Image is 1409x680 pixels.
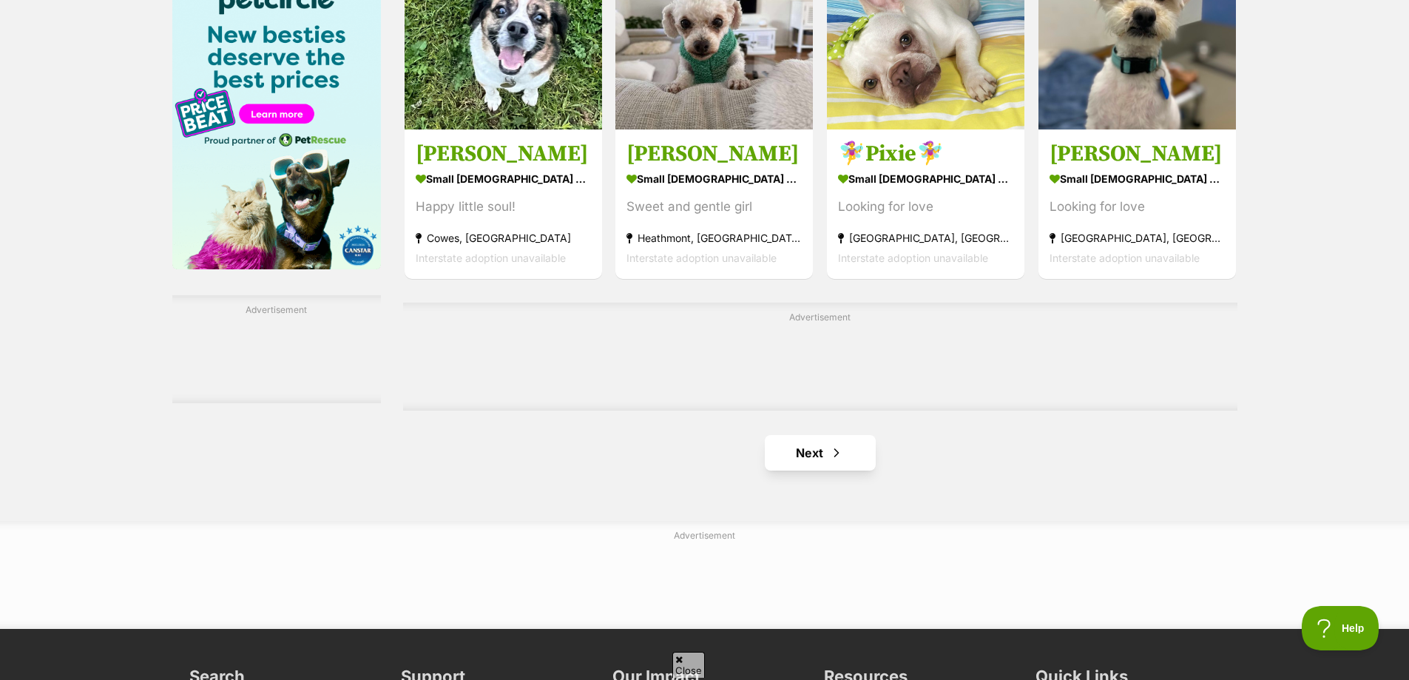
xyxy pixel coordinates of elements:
strong: small [DEMOGRAPHIC_DATA] Dog [838,168,1013,189]
a: [PERSON_NAME] small [DEMOGRAPHIC_DATA] Dog Looking for love [GEOGRAPHIC_DATA], [GEOGRAPHIC_DATA] ... [1038,129,1236,279]
span: Interstate adoption unavailable [838,252,988,264]
strong: small [DEMOGRAPHIC_DATA] Dog [1050,168,1225,189]
h3: [PERSON_NAME] [1050,140,1225,168]
div: Happy little soul! [416,197,591,217]
iframe: Help Scout Beacon - Open [1302,606,1379,650]
div: Sweet and gentle girl [626,197,802,217]
strong: Heathmont, [GEOGRAPHIC_DATA] [626,228,802,248]
strong: [GEOGRAPHIC_DATA], [GEOGRAPHIC_DATA] [838,228,1013,248]
span: Interstate adoption unavailable [416,252,566,264]
a: Next page [765,435,876,471]
div: Looking for love [838,197,1013,217]
strong: small [DEMOGRAPHIC_DATA] Dog [626,168,802,189]
strong: Cowes, [GEOGRAPHIC_DATA] [416,228,591,248]
div: Advertisement [172,295,381,403]
strong: [GEOGRAPHIC_DATA], [GEOGRAPHIC_DATA] [1050,228,1225,248]
div: Advertisement [403,303,1237,411]
span: Interstate adoption unavailable [1050,252,1200,264]
h3: [PERSON_NAME] [626,140,802,168]
strong: small [DEMOGRAPHIC_DATA] Dog [416,168,591,189]
a: [PERSON_NAME] small [DEMOGRAPHIC_DATA] Dog Happy little soul! Cowes, [GEOGRAPHIC_DATA] Interstate... [405,129,602,279]
h3: 🧚‍♀️Pixie🧚‍♀️ [838,140,1013,168]
span: Interstate adoption unavailable [626,252,777,264]
nav: Pagination [403,435,1237,471]
a: [PERSON_NAME] small [DEMOGRAPHIC_DATA] Dog Sweet and gentle girl Heathmont, [GEOGRAPHIC_DATA] Int... [615,129,813,279]
h3: [PERSON_NAME] [416,140,591,168]
span: Close [672,652,705,678]
div: Looking for love [1050,197,1225,217]
a: 🧚‍♀️Pixie🧚‍♀️ small [DEMOGRAPHIC_DATA] Dog Looking for love [GEOGRAPHIC_DATA], [GEOGRAPHIC_DATA] ... [827,129,1024,279]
